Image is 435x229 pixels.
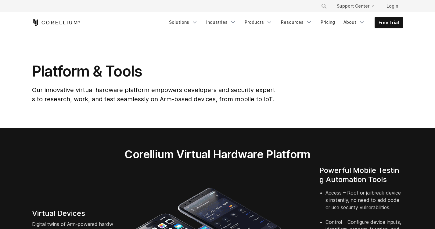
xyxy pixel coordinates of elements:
[32,86,275,103] span: Our innovative virtual hardware platform empowers developers and security experts to research, wo...
[325,189,403,218] li: Access – Root or jailbreak devices instantly, no need to add code or use security vulnerabilities.
[241,17,276,28] a: Products
[203,17,240,28] a: Industries
[318,1,329,12] button: Search
[32,19,81,26] a: Corellium Home
[332,1,379,12] a: Support Center
[165,17,201,28] a: Solutions
[165,17,403,28] div: Navigation Menu
[96,148,339,161] h2: Corellium Virtual Hardware Platform
[317,17,339,28] a: Pricing
[375,17,403,28] a: Free Trial
[319,166,403,184] h4: Powerful Mobile Testing Automation Tools
[340,17,368,28] a: About
[314,1,403,12] div: Navigation Menu
[382,1,403,12] a: Login
[32,62,275,81] h1: Platform & Tools
[277,17,316,28] a: Resources
[32,209,116,218] h4: Virtual Devices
